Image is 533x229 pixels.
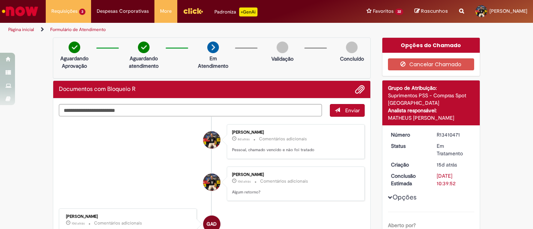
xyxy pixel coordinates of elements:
div: Analista responsável: [388,107,475,114]
span: 10d atrás [72,221,85,226]
p: +GenAi [239,7,258,16]
time: 18/08/2025 16:30:32 [238,179,251,184]
p: Pessoal, chamado vencido e não foi tratado [232,147,357,153]
ul: Trilhas de página [6,23,350,37]
a: Formulário de Atendimento [50,27,106,33]
button: Enviar [330,104,365,117]
textarea: Digite sua mensagem aqui... [59,104,322,116]
div: [PERSON_NAME] [66,214,191,219]
img: check-circle-green.png [69,42,80,53]
span: Despesas Corporativas [97,7,149,15]
p: Aguardando atendimento [126,55,162,70]
time: 21/08/2025 11:18:38 [238,137,250,141]
div: Padroniza [214,7,258,16]
dt: Status [385,142,431,150]
span: 3 [79,9,85,15]
span: 10d atrás [238,179,251,184]
button: Adicionar anexos [355,85,365,94]
div: [PERSON_NAME] [232,172,357,177]
div: [DATE] 10:39:52 [437,172,472,187]
b: Aberto por? [388,222,416,229]
div: Grupo de Atribuição: [388,84,475,92]
img: img-circle-grey.png [346,42,358,53]
span: 15d atrás [437,161,457,168]
div: Opções do Chamado [382,38,480,53]
span: More [160,7,172,15]
span: Enviar [345,107,360,114]
dt: Criação [385,161,431,168]
div: [PERSON_NAME] [232,130,357,135]
dt: Conclusão Estimada [385,172,431,187]
img: img-circle-grey.png [277,42,288,53]
div: 13/08/2025 15:39:49 [437,161,472,168]
img: ServiceNow [1,4,39,19]
p: Aguardando Aprovação [56,55,93,70]
img: arrow-next.png [207,42,219,53]
div: Jhony Pias Dos Santos [203,174,220,191]
small: Comentários adicionais [260,178,308,184]
img: click_logo_yellow_360x200.png [183,5,203,16]
span: Requisições [51,7,78,15]
div: Jhony Pias Dos Santos [203,131,220,149]
a: Rascunhos [415,8,448,15]
p: Validação [271,55,293,62]
span: Favoritos [373,7,394,15]
img: check-circle-green.png [138,42,150,53]
small: Comentários adicionais [94,220,142,226]
p: Em Atendimento [195,55,231,70]
time: 18/08/2025 14:02:25 [72,221,85,226]
h2: Documentos com Bloqueio R Histórico de tíquete [59,86,136,93]
span: [PERSON_NAME] [490,8,527,14]
div: R13410471 [437,131,472,138]
a: Página inicial [8,27,34,33]
button: Cancelar Chamado [388,58,475,70]
small: Comentários adicionais [259,136,307,142]
span: Rascunhos [421,7,448,15]
div: MATHEUS [PERSON_NAME] [388,114,475,122]
span: 8d atrás [238,137,250,141]
span: 32 [395,9,403,15]
p: Algum retorno? [232,189,357,195]
dt: Número [385,131,431,138]
div: Em Tratamento [437,142,472,157]
div: Suprimentos PSS - Compras Spot [GEOGRAPHIC_DATA] [388,92,475,107]
time: 13/08/2025 15:39:49 [437,161,457,168]
p: Concluído [340,55,364,62]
